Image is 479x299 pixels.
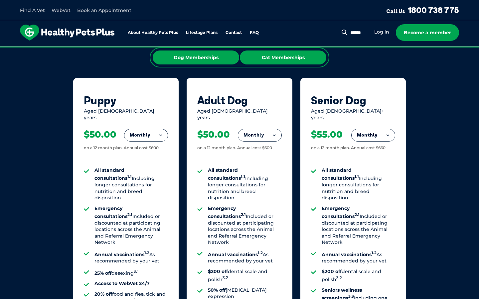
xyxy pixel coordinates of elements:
div: Aged [DEMOGRAPHIC_DATA] years [197,108,281,121]
strong: Access to WebVet 24/7 [94,280,150,286]
span: Proactive, preventative wellness program designed to keep your pet healthier and happier for longer [115,47,364,52]
sup: 1.1 [241,174,245,179]
a: Log in [374,29,389,35]
div: Cat Memberships [240,50,326,64]
li: As recommended by your vet [94,250,168,264]
sup: 2.1 [241,212,246,217]
sup: 1.2 [144,250,149,255]
strong: Emergency consultations [94,205,132,219]
sup: 1.2 [372,250,377,255]
strong: 20% off [94,291,112,297]
li: Including longer consultations for nutrition and breed disposition [208,167,281,201]
a: Book an Appointment [77,7,131,13]
sup: 3.1 [134,269,138,274]
li: dental scale and polish [208,268,281,283]
a: WebVet [52,7,71,13]
strong: Emergency consultations [322,205,360,219]
div: on a 12 month plan. Annual cost $600 [197,145,272,151]
strong: Emergency consultations [208,205,246,219]
sup: 3.3 [348,294,354,299]
div: $50.00 [84,129,116,140]
strong: $200 off [322,268,342,274]
button: Monthly [124,129,168,141]
li: Included or discounted at participating locations across the Animal and Referral Emergency Network [208,205,281,246]
a: Find A Vet [20,7,45,13]
div: on a 12 month plan. Annual cost $660 [311,145,386,151]
div: on a 12 month plan. Annual cost $600 [84,145,159,151]
strong: All standard consultations [208,167,245,181]
strong: Annual vaccinations [322,251,377,257]
li: Including longer consultations for nutrition and breed disposition [94,167,168,201]
sup: 2.1 [355,212,360,217]
strong: Annual vaccinations [208,251,263,257]
strong: All standard consultations [94,167,132,181]
a: FAQ [250,31,259,35]
a: Lifestage Plans [186,31,218,35]
button: Monthly [352,129,395,141]
li: Including longer consultations for nutrition and breed disposition [322,167,395,201]
sup: 3.2 [336,275,342,280]
div: Senior Dog [311,94,395,107]
sup: 1.1 [355,174,359,179]
li: dental scale and polish [322,268,395,283]
li: As recommended by your vet [208,250,281,264]
span: Call Us [386,8,405,14]
div: Aged [DEMOGRAPHIC_DATA]+ years [311,108,395,121]
img: hpp-logo [20,25,114,41]
strong: $200 off [208,268,228,274]
sup: 2.1 [127,212,132,217]
div: Puppy [84,94,168,107]
sup: 1.2 [258,250,263,255]
a: Call Us1800 738 775 [386,5,459,15]
a: Become a member [396,24,459,41]
sup: 3.2 [223,275,228,280]
div: Dog Memberships [153,50,239,64]
strong: 50% off [208,287,226,293]
li: Included or discounted at participating locations across the Animal and Referral Emergency Network [322,205,395,246]
button: Monthly [238,129,281,141]
button: Search [340,29,349,36]
strong: All standard consultations [322,167,359,181]
sup: 1.1 [127,174,132,179]
li: As recommended by your vet [322,250,395,264]
strong: 25% off [94,270,111,276]
li: desexing [94,268,168,276]
a: Contact [226,31,242,35]
div: $50.00 [197,129,230,140]
div: Adult Dog [197,94,281,107]
a: About Healthy Pets Plus [128,31,178,35]
div: Aged [DEMOGRAPHIC_DATA] years [84,108,168,121]
div: $55.00 [311,129,343,140]
li: Included or discounted at participating locations across the Animal and Referral Emergency Network [94,205,168,246]
strong: Annual vaccinations [94,251,149,257]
